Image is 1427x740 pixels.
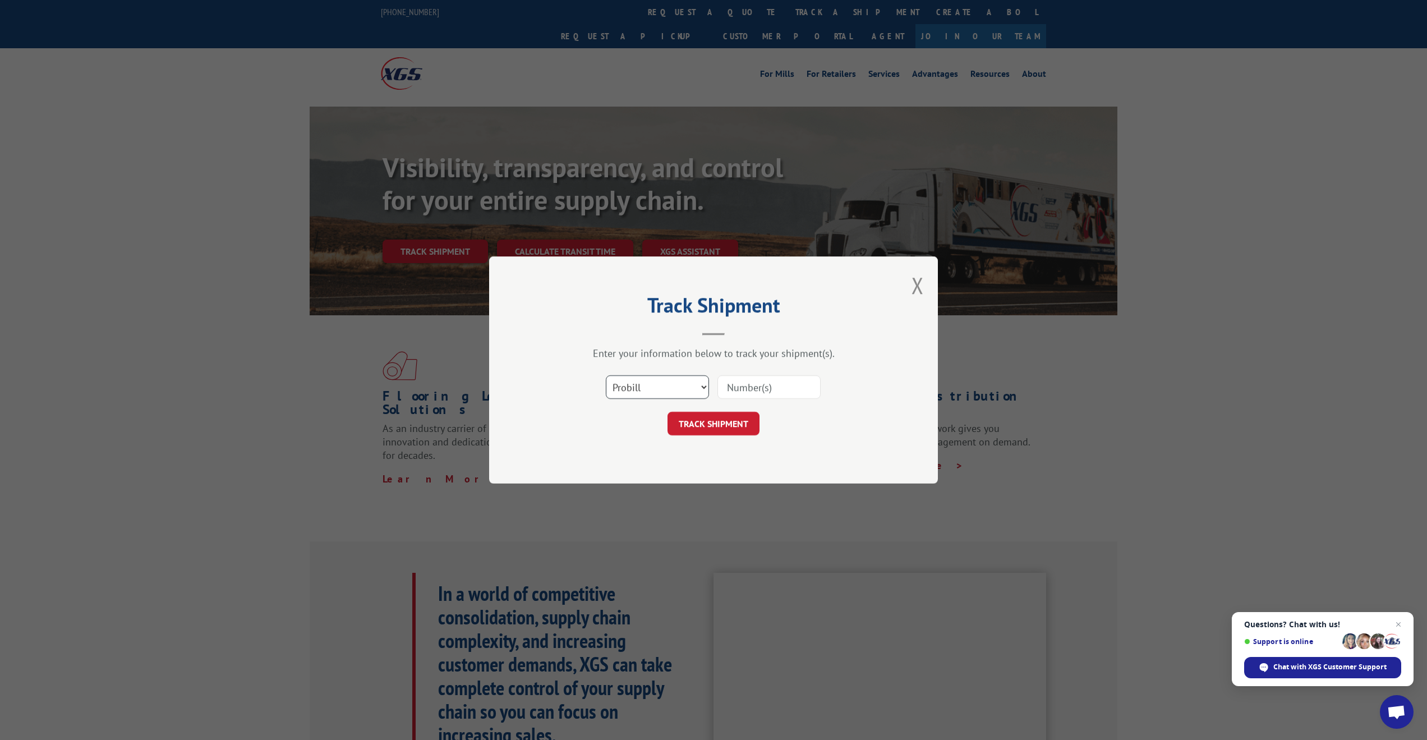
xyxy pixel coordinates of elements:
div: Enter your information below to track your shipment(s). [545,347,882,360]
button: Close modal [912,270,924,300]
h2: Track Shipment [545,297,882,319]
input: Number(s) [717,375,821,399]
button: TRACK SHIPMENT [668,412,759,435]
span: Questions? Chat with us! [1244,620,1401,629]
a: Open chat [1380,695,1414,729]
span: Chat with XGS Customer Support [1244,657,1401,678]
span: Support is online [1244,637,1338,646]
span: Chat with XGS Customer Support [1273,662,1387,672]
